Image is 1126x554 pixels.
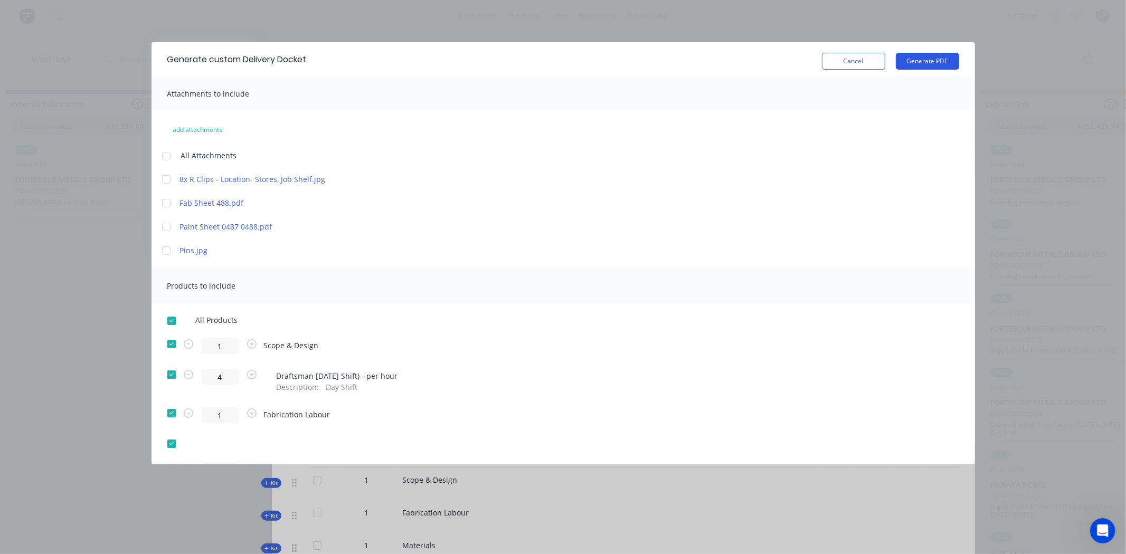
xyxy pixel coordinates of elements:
[195,314,244,326] span: All Products
[167,89,250,99] span: Attachments to include
[1090,518,1115,543] iframe: Intercom live chat
[180,197,365,208] a: Fab Sheet 488.pdf
[181,150,237,161] span: All Attachments
[277,370,398,381] span: Draftsman [DATE] Shift) - per hour
[167,53,307,66] div: Generate custom Delivery Docket
[896,53,959,70] button: Generate PDF
[264,340,319,351] span: Scope & Design
[167,281,236,291] span: Products to include
[326,381,357,393] span: Day Shift
[822,53,885,70] button: Cancel
[180,221,365,232] a: Paint Sheet 0487 0488.pdf
[264,409,330,420] span: Fabrication Labour
[180,174,365,185] a: 8x R Clips - Location- Stores, Job Shelf.jpg
[162,121,234,138] button: add attachments
[277,381,319,393] span: Description :
[180,245,365,256] a: Pins.jpg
